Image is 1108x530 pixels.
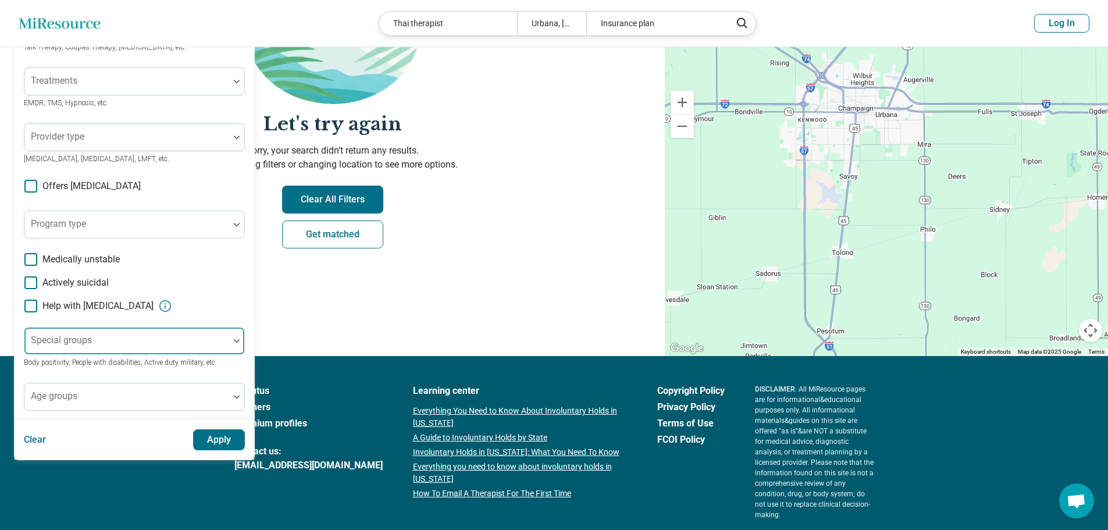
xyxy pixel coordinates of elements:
a: [EMAIL_ADDRESS][DOMAIN_NAME] [234,458,383,472]
button: Zoom out [671,115,694,138]
span: Contact us: [234,444,383,458]
a: Privacy Policy [657,400,725,414]
span: Medically unstable [42,252,120,266]
div: Urbana, [GEOGRAPHIC_DATA] [517,12,586,35]
label: Age groups [31,390,77,401]
button: Clear [24,429,47,450]
div: Insurance plan [586,12,724,35]
span: Actively suicidal [42,276,109,290]
img: Google [668,341,706,356]
span: Talk Therapy, Couples Therapy, [MEDICAL_DATA], etc. [24,43,186,51]
button: Clear All Filters [282,186,383,214]
label: Treatments [31,75,77,86]
span: DISCLAIMER [755,385,795,393]
button: Log In [1034,14,1089,33]
a: Everything You Need to Know About Involuntary Holds in [US_STATE] [413,405,627,429]
a: Everything you need to know about involuntary holds in [US_STATE] [413,461,627,485]
span: Map data ©2025 Google [1018,348,1081,355]
button: Map camera controls [1079,319,1102,342]
a: Involuntary Holds in [US_STATE]: What You Need To Know [413,446,627,458]
a: How To Email A Therapist For The First Time [413,488,627,500]
span: EMDR, TMS, Hypnosis, etc. [24,99,108,107]
button: Zoom in [671,91,694,114]
span: Body positivity, People with disabilities, Active duty military, etc. [24,358,217,367]
label: Special groups [31,335,92,346]
a: A Guide to Involuntary Holds by State [413,432,627,444]
div: Open chat [1059,483,1094,518]
p: : All MiResource pages are for informational & educational purposes only. All informational mater... [755,384,874,520]
a: Premium profiles [234,417,383,431]
label: Program type [31,218,86,229]
label: Provider type [31,131,84,142]
span: Help with [MEDICAL_DATA] [42,299,154,313]
p: Sorry, your search didn’t return any results. Try removing filters or changing location to see mo... [14,144,651,172]
a: Get matched [282,220,383,248]
a: FCOI Policy [657,433,725,447]
h2: Let's try again [14,111,651,137]
a: Copyright Policy [657,384,725,398]
a: Aboutus [234,384,383,398]
a: Terms (opens in new tab) [1088,348,1105,355]
a: Open this area in Google Maps (opens a new window) [668,341,706,356]
div: Thai therapist [379,12,517,35]
span: Offers [MEDICAL_DATA] [42,179,141,193]
button: Apply [193,429,245,450]
a: Terms of Use [657,417,725,431]
a: Partners [234,400,383,414]
button: Keyboard shortcuts [961,348,1011,356]
a: Learning center [413,384,627,398]
span: [MEDICAL_DATA], [MEDICAL_DATA], LMFT, etc. [24,155,169,163]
